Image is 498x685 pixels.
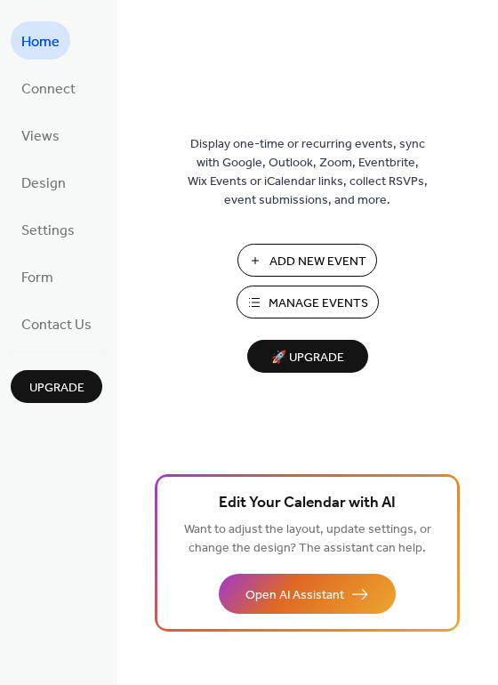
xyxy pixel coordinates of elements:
[11,21,70,60] a: Home
[21,264,53,292] span: Form
[258,346,357,370] span: 🚀 Upgrade
[237,286,379,318] button: Manage Events
[188,135,428,210] span: Display one-time or recurring events, sync with Google, Outlook, Zoom, Eventbrite, Wix Events or ...
[21,123,60,150] span: Views
[11,370,102,403] button: Upgrade
[11,163,76,201] a: Design
[269,294,368,313] span: Manage Events
[269,253,366,271] span: Add New Event
[247,340,368,373] button: 🚀 Upgrade
[245,586,344,605] span: Open AI Assistant
[21,170,66,197] span: Design
[21,311,92,339] span: Contact Us
[21,76,76,103] span: Connect
[11,257,64,295] a: Form
[21,28,60,56] span: Home
[29,379,84,398] span: Upgrade
[11,210,85,248] a: Settings
[11,68,86,107] a: Connect
[184,518,431,560] span: Want to adjust the layout, update settings, or change the design? The assistant can help.
[21,217,75,245] span: Settings
[11,304,102,342] a: Contact Us
[219,491,396,516] span: Edit Your Calendar with AI
[11,116,70,154] a: Views
[219,574,396,614] button: Open AI Assistant
[237,244,377,277] button: Add New Event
